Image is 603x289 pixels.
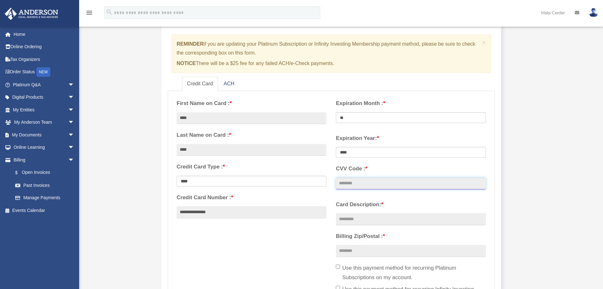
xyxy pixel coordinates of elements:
[85,9,93,16] i: menu
[4,141,84,154] a: Online Learningarrow_drop_down
[68,116,81,129] span: arrow_drop_down
[482,39,486,46] span: ×
[4,91,84,104] a: Digital Productsarrow_drop_down
[68,141,81,154] span: arrow_drop_down
[68,154,81,167] span: arrow_drop_down
[9,166,84,179] a: $Open Invoices
[4,78,84,91] a: Platinum Q&Aarrow_drop_down
[4,28,84,41] a: Home
[4,66,84,79] a: Order StatusNEW
[182,77,218,91] a: Credit Card
[177,162,326,172] label: Credit Card Type :
[177,59,480,68] p: There will be a $25 fee for any failed ACH/e-Check payments.
[36,67,50,77] div: NEW
[106,9,113,16] i: search
[482,39,486,46] button: Close
[4,204,84,217] a: Events Calendar
[4,154,84,166] a: Billingarrow_drop_down
[589,8,598,17] img: User Pic
[4,103,84,116] a: My Entitiesarrow_drop_down
[336,265,340,269] input: Use this payment method for recurring Platinum Subscriptions on my account.
[336,263,486,282] label: Use this payment method for recurring Platinum Subscriptions on my account.
[4,41,84,53] a: Online Ordering
[68,128,81,141] span: arrow_drop_down
[68,103,81,116] span: arrow_drop_down
[177,193,326,202] label: Credit Card Number :
[336,164,486,174] label: CVV Code :
[336,232,486,241] label: Billing Zip/Postal :
[336,134,486,143] label: Expiration Year:
[9,179,84,192] a: Past Invoices
[3,8,60,20] img: Anderson Advisors Platinum Portal
[4,128,84,141] a: My Documentsarrow_drop_down
[68,91,81,104] span: arrow_drop_down
[177,99,326,108] label: First Name on Card :
[9,192,81,204] a: Manage Payments
[4,53,84,66] a: Tax Organizers
[177,61,196,66] strong: NOTICE
[4,116,84,129] a: My Anderson Teamarrow_drop_down
[68,78,81,91] span: arrow_drop_down
[219,77,240,91] a: ACH
[177,41,204,47] strong: REMINDER
[85,11,93,16] a: menu
[19,169,22,177] span: $
[177,130,326,140] label: Last Name on Card :
[336,99,486,108] label: Expiration Month :
[336,200,486,209] label: Card Description:
[172,35,491,73] div: if you are updating your Platinum Subscription or Infinity Investing Membership payment method, p...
